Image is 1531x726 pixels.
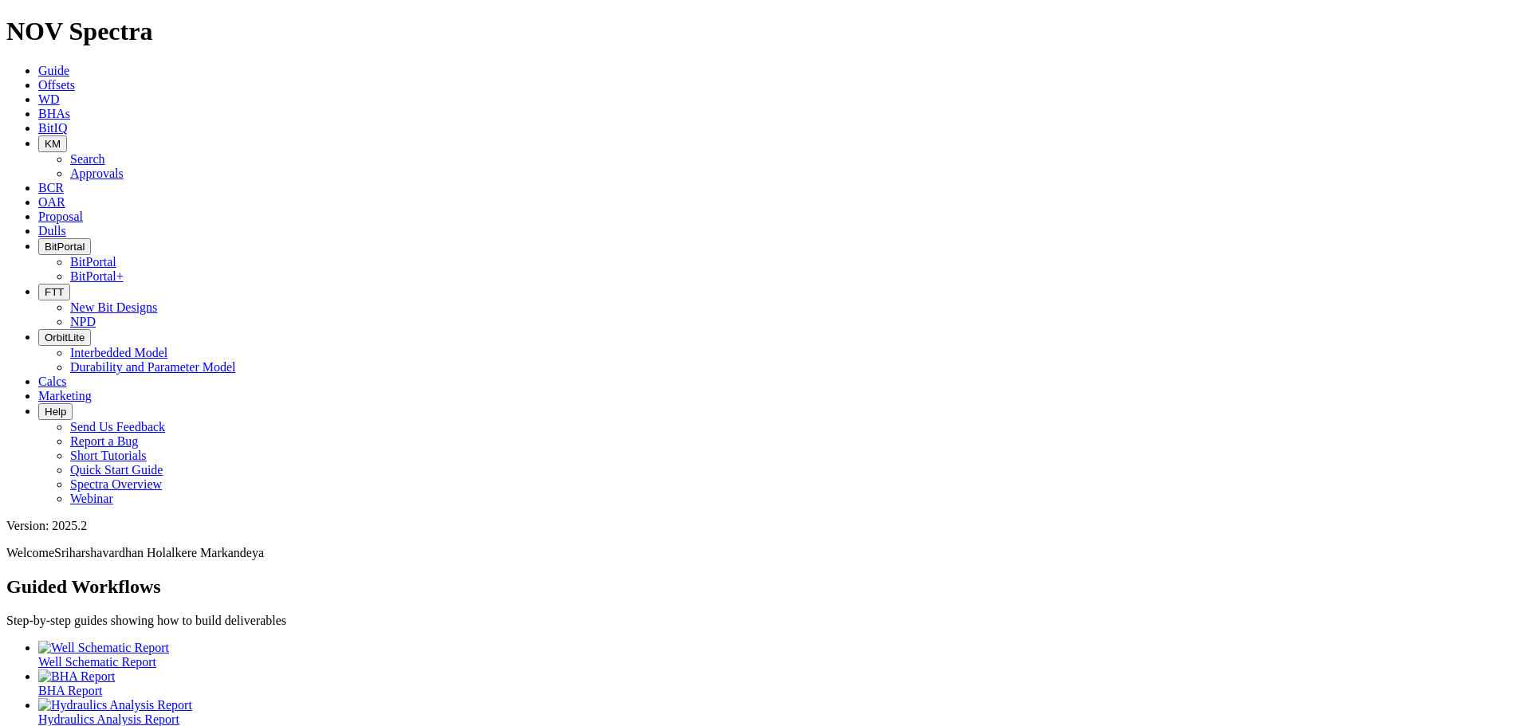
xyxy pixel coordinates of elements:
a: Report a Bug [70,434,138,448]
a: Hydraulics Analysis Report Hydraulics Analysis Report [38,698,1525,726]
a: Send Us Feedback [70,420,165,434]
span: OrbitLite [45,332,85,343]
a: Guide [38,64,69,77]
h2: Guided Workflows [6,576,1525,598]
a: New Bit Designs [70,300,157,314]
span: Well Schematic Report [38,655,156,669]
a: Spectra Overview [70,477,162,491]
a: Search [70,152,105,166]
button: KM [38,135,67,152]
a: Calcs [38,375,67,388]
a: Proposal [38,210,83,223]
div: Version: 2025.2 [6,519,1525,533]
button: BitPortal [38,238,91,255]
a: Durability and Parameter Model [70,360,236,374]
a: NPD [70,315,96,328]
span: FTT [45,286,64,298]
button: OrbitLite [38,329,91,346]
h1: NOV Spectra [6,17,1525,46]
span: Sriharshavardhan Holalkere Markandeya [54,546,264,559]
a: Marketing [38,389,92,402]
button: Help [38,403,73,420]
a: Approvals [70,167,124,180]
img: BHA Report [38,669,115,684]
a: Quick Start Guide [70,463,163,477]
span: BitPortal [45,241,85,253]
a: BHAs [38,107,70,120]
a: Dulls [38,224,66,237]
a: Webinar [70,492,113,505]
img: Well Schematic Report [38,641,169,655]
span: Hydraulics Analysis Report [38,712,179,726]
a: Short Tutorials [70,449,147,462]
p: Welcome [6,546,1525,560]
a: Offsets [38,78,75,92]
a: BHA Report BHA Report [38,669,1525,697]
a: Interbedded Model [70,346,167,359]
button: FTT [38,284,70,300]
span: KM [45,138,61,150]
a: BitPortal+ [70,269,124,283]
p: Step-by-step guides showing how to build deliverables [6,614,1525,628]
a: BCR [38,181,64,194]
a: BitIQ [38,121,67,135]
a: WD [38,92,60,106]
span: Help [45,406,66,418]
img: Hydraulics Analysis Report [38,698,192,712]
a: BitPortal [70,255,116,269]
a: OAR [38,195,65,209]
a: Well Schematic Report Well Schematic Report [38,641,1525,669]
span: BHA Report [38,684,102,697]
